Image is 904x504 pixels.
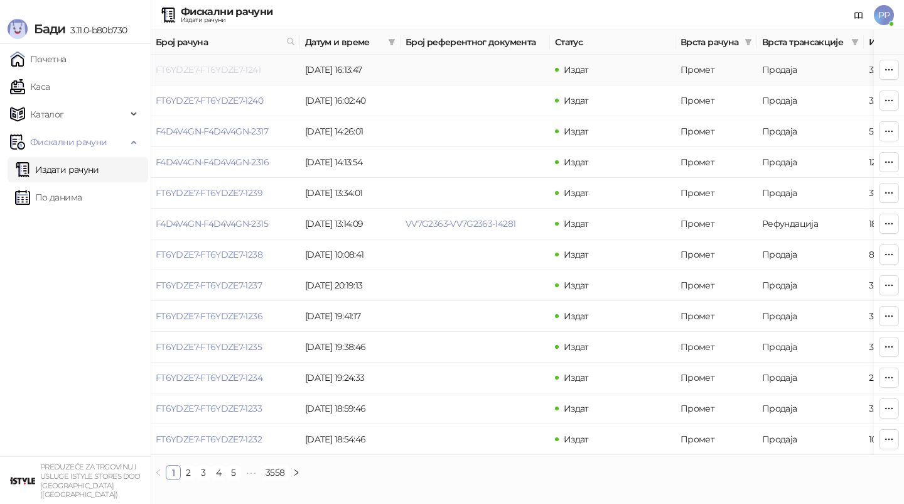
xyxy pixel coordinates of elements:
[300,209,401,239] td: [DATE] 13:14:09
[241,465,261,480] li: Следећих 5 Страна
[156,218,268,229] a: F4D4V4GN-F4D4V4GN-2315
[151,30,300,55] th: Број рачуна
[300,147,401,178] td: [DATE] 14:13:54
[300,239,401,270] td: [DATE] 10:08:41
[30,102,64,127] span: Каталог
[34,21,65,36] span: Бади
[151,147,300,178] td: F4D4V4GN-F4D4V4GN-2316
[564,310,589,322] span: Издат
[300,116,401,147] td: [DATE] 14:26:01
[181,465,196,480] li: 2
[762,35,846,49] span: Врста трансакције
[675,147,757,178] td: Промет
[181,466,195,479] a: 2
[156,341,262,353] a: FT6YDZE7-FT6YDZE7-1235
[10,74,50,99] a: Каса
[757,55,864,85] td: Продаја
[564,372,589,383] span: Издат
[757,178,864,209] td: Продаја
[564,218,589,229] span: Издат
[874,5,894,25] span: PP
[151,85,300,116] td: FT6YDZE7-FT6YDZE7-1240
[156,64,261,75] a: FT6YDZE7-FT6YDZE7-1241
[564,341,589,353] span: Издат
[675,301,757,332] td: Промет
[757,30,864,55] th: Врста трансакције
[151,239,300,270] td: FT6YDZE7-FT6YDZE7-1238
[15,157,99,182] a: Издати рачуни
[300,424,401,455] td: [DATE] 18:54:46
[154,469,162,476] span: left
[10,47,67,72] a: Почетна
[757,270,864,301] td: Продаја
[305,35,383,49] span: Датум и време
[564,126,589,137] span: Издат
[151,363,300,393] td: FT6YDZE7-FT6YDZE7-1234
[156,434,262,445] a: FT6YDZE7-FT6YDZE7-1232
[675,393,757,424] td: Промет
[675,30,757,55] th: Врста рачуна
[757,85,864,116] td: Продаја
[564,434,589,445] span: Издат
[196,466,210,479] a: 3
[757,393,864,424] td: Продаја
[757,332,864,363] td: Продаја
[40,463,141,499] small: PREDUZEĆE ZA TRGOVINU I USLUGE ISTYLE STORES DOO [GEOGRAPHIC_DATA] ([GEOGRAPHIC_DATA])
[156,310,262,322] a: FT6YDZE7-FT6YDZE7-1236
[15,185,82,210] a: По данима
[156,126,268,137] a: F4D4V4GN-F4D4V4GN-2317
[849,5,869,25] a: Документација
[156,95,263,106] a: FT6YDZE7-FT6YDZE7-1240
[564,156,589,168] span: Издат
[65,25,127,36] span: 3.11.0-b80b730
[300,85,401,116] td: [DATE] 16:02:40
[262,466,288,479] a: 3558
[151,55,300,85] td: FT6YDZE7-FT6YDZE7-1241
[156,280,262,291] a: FT6YDZE7-FT6YDZE7-1237
[757,424,864,455] td: Продаја
[300,301,401,332] td: [DATE] 19:41:17
[681,35,740,49] span: Врста рачуна
[8,19,28,39] img: Logo
[757,239,864,270] td: Продаја
[675,239,757,270] td: Промет
[300,332,401,363] td: [DATE] 19:38:46
[851,38,859,46] span: filter
[675,424,757,455] td: Промет
[300,55,401,85] td: [DATE] 16:13:47
[151,178,300,209] td: FT6YDZE7-FT6YDZE7-1239
[745,38,752,46] span: filter
[151,301,300,332] td: FT6YDZE7-FT6YDZE7-1236
[151,424,300,455] td: FT6YDZE7-FT6YDZE7-1232
[181,7,272,17] div: Фискални рачуни
[166,466,180,479] a: 1
[564,64,589,75] span: Издат
[156,156,269,168] a: F4D4V4GN-F4D4V4GN-2316
[151,209,300,239] td: F4D4V4GN-F4D4V4GN-2315
[757,363,864,393] td: Продаја
[151,465,166,480] li: Претходна страна
[550,30,675,55] th: Статус
[293,469,300,476] span: right
[757,116,864,147] td: Продаја
[849,33,861,52] span: filter
[300,270,401,301] td: [DATE] 20:19:13
[406,218,515,229] a: VV7G2363-VV7G2363-14281
[385,33,398,52] span: filter
[564,95,589,106] span: Издат
[675,116,757,147] td: Промет
[564,187,589,199] span: Издат
[675,55,757,85] td: Промет
[181,17,272,23] div: Издати рачуни
[564,280,589,291] span: Издат
[757,209,864,239] td: Рефундација
[742,33,755,52] span: filter
[300,363,401,393] td: [DATE] 19:24:33
[10,468,35,493] img: 64x64-companyLogo-77b92cf4-9946-4f36-9751-bf7bb5fd2c7d.png
[151,393,300,424] td: FT6YDZE7-FT6YDZE7-1233
[227,466,240,479] a: 5
[564,403,589,414] span: Издат
[757,301,864,332] td: Продаја
[289,465,304,480] button: right
[675,363,757,393] td: Промет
